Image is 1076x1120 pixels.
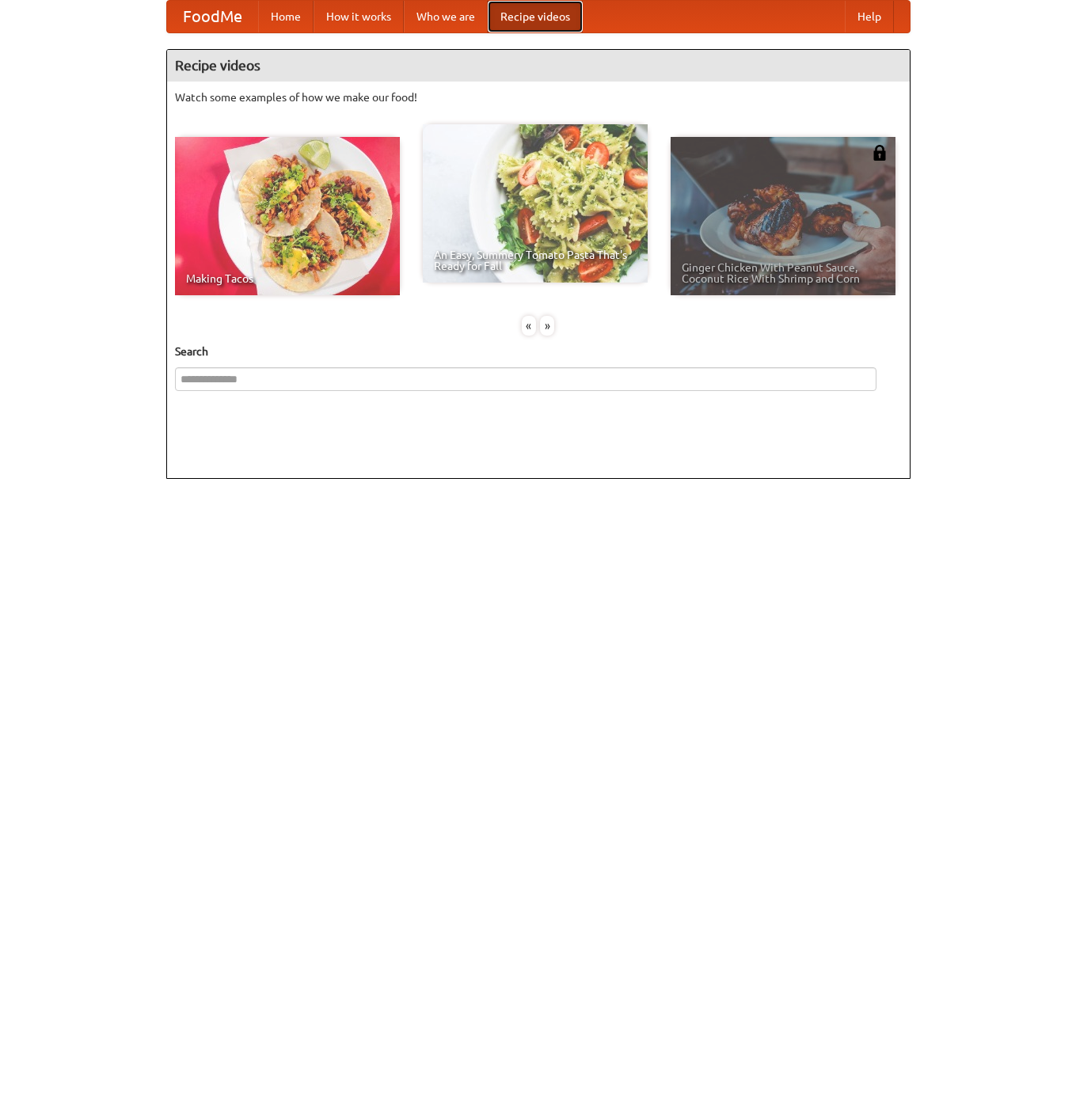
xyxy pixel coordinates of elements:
a: How it works [314,1,404,32]
a: Recipe videos [488,1,583,32]
span: Making Tacos [186,273,389,284]
a: Home [258,1,314,32]
div: « [522,316,536,336]
p: Watch some examples of how we make our food! [175,89,902,105]
div: » [540,316,554,336]
a: Making Tacos [175,137,400,295]
h5: Search [175,344,902,359]
a: An Easy, Summery Tomato Pasta That's Ready for Fall [423,124,648,283]
span: An Easy, Summery Tomato Pasta That's Ready for Fall [434,249,637,271]
a: Who we are [404,1,488,32]
a: FoodMe [167,1,258,32]
h4: Recipe videos [167,50,910,82]
a: Help [845,1,894,32]
img: 483408.png [872,145,888,161]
